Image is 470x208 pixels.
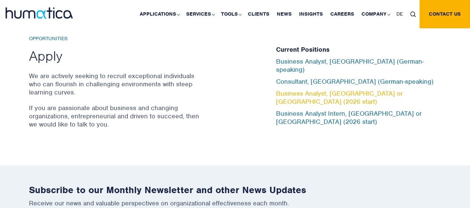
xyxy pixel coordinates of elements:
img: search_icon [410,12,416,17]
p: If you are passionate about business and changing organizations, entrepreneurial and driven to su... [29,104,202,128]
h5: Current Positions [276,46,441,54]
a: Consultant, [GEOGRAPHIC_DATA] (German-speaking) [276,77,434,86]
a: Business Analyst Intern, [GEOGRAPHIC_DATA] or [GEOGRAPHIC_DATA] (2026 start) [276,109,422,126]
span: DE [396,11,403,17]
a: Business Analyst, [GEOGRAPHIC_DATA] or [GEOGRAPHIC_DATA] (2026 start) [276,89,403,106]
h2: Subscribe to our Monthly Newsletter and other News Updates [29,184,441,196]
p: We are actively seeking to recruit exceptional individuals who can flourish in challenging enviro... [29,72,202,96]
img: logo [6,7,73,19]
p: Receive our news and valuable perspectives on organizational effectiveness each month. [29,199,441,207]
a: Business Analyst, [GEOGRAPHIC_DATA] (German-speaking) [276,57,424,74]
h2: Apply [29,47,202,64]
h6: Opportunities [29,36,202,42]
